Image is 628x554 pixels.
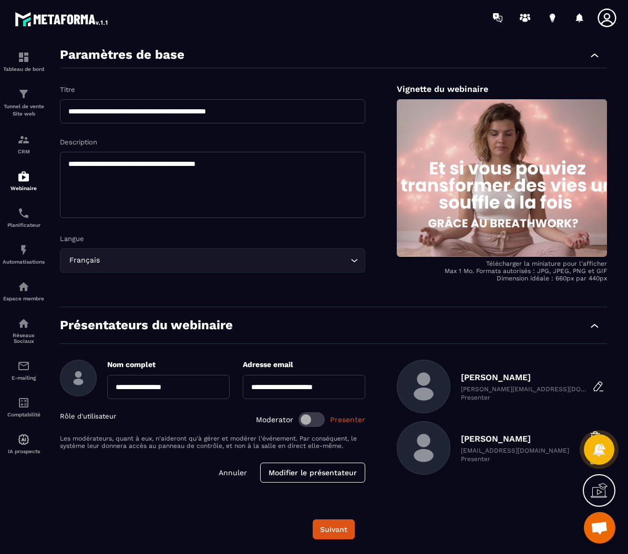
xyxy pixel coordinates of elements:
[60,412,116,427] p: Rôle d'utilisateur
[461,447,569,454] p: [EMAIL_ADDRESS][DOMAIN_NAME]
[3,66,45,72] p: Tableau de bord
[17,433,30,446] img: automations
[60,318,233,333] p: Présentateurs du webinaire
[461,455,569,463] p: Presenter
[461,434,569,444] p: [PERSON_NAME]
[3,103,45,118] p: Tunnel de vente Site web
[3,448,45,454] p: IA prospects
[17,280,30,293] img: automations
[3,389,45,425] a: accountantaccountantComptabilité
[243,360,365,370] p: Adresse email
[17,133,30,146] img: formation
[3,412,45,417] p: Comptabilité
[67,255,102,266] span: Français
[397,267,607,275] p: Max 1 Mo. Formats autorisés : JPG, JPEG, PNG et GIF
[60,248,365,273] div: Search for option
[256,415,293,424] span: Moderator
[3,199,45,236] a: schedulerschedulerPlanificateur
[60,138,97,146] label: Description
[3,332,45,344] p: Réseaux Sociaux
[461,394,587,401] p: Presenter
[3,43,45,80] a: formationformationTableau de bord
[3,259,45,265] p: Automatisations
[3,309,45,352] a: social-networksocial-networkRéseaux Sociaux
[60,86,75,93] label: Titre
[3,296,45,301] p: Espace membre
[3,222,45,228] p: Planificateur
[397,260,607,267] p: Télécharger la miniature pour l'afficher
[461,385,587,393] p: [PERSON_NAME][EMAIL_ADDRESS][DOMAIN_NAME]
[584,512,615,543] div: Ouvrir le chat
[3,352,45,389] a: emailemailE-mailing
[260,463,365,483] button: Modifier le présentateur
[397,275,607,282] p: Dimension idéale : 660px par 440px
[3,162,45,199] a: automationsautomationsWebinaire
[397,84,607,94] p: Vignette du webinaire
[17,244,30,256] img: automations
[3,273,45,309] a: automationsautomationsEspace membre
[3,375,45,381] p: E-mailing
[17,51,30,64] img: formation
[15,9,109,28] img: logo
[211,463,255,483] button: Annuler
[17,360,30,372] img: email
[3,126,45,162] a: formationformationCRM
[60,47,184,62] p: Paramètres de base
[313,519,355,539] button: Suivant
[17,396,30,409] img: accountant
[3,149,45,154] p: CRM
[461,372,587,382] p: [PERSON_NAME]
[102,255,348,266] input: Search for option
[17,88,30,100] img: formation
[60,235,84,243] label: Langue
[60,435,365,450] p: Les modérateurs, quant à eux, n'aideront qu'à gérer et modérer l'événement. Par conséquent, le sy...
[3,236,45,273] a: automationsautomationsAutomatisations
[17,317,30,330] img: social-network
[3,80,45,126] a: formationformationTunnel de vente Site web
[107,360,230,370] p: Nom complet
[17,207,30,219] img: scheduler
[330,415,365,424] span: Presenter
[17,170,30,183] img: automations
[3,185,45,191] p: Webinaire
